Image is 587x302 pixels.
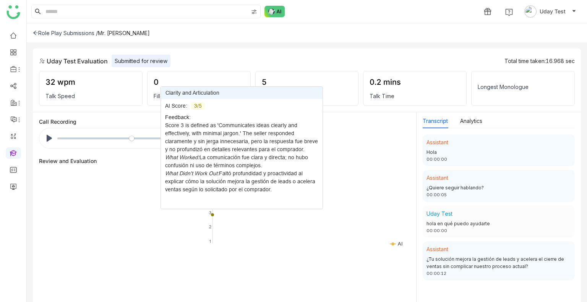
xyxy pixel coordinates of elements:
[426,256,571,270] div: ¿Tu solución mejora la gestión de leads y acelera el cierre de ventas sin complicar nuestro proce...
[39,118,410,125] div: Call Recording
[426,139,448,145] span: Assistant
[98,30,150,36] div: Mr. [PERSON_NAME]
[192,181,233,186] text: Clarity and Articulation
[478,84,568,90] div: Longest Monologue
[426,210,452,217] span: Uday Test
[460,117,482,125] button: Analytics
[262,78,352,87] div: 5
[262,93,352,99] div: Avg Words/Sentence
[45,78,136,87] div: 32 wpm
[112,55,170,67] div: Submitted for review
[209,210,211,215] text: 3
[397,241,403,247] text: AI
[154,93,244,99] div: Filler Words
[426,156,571,163] div: 00:00:00
[370,93,460,99] div: Talk Time
[426,246,448,252] span: Assistant
[426,184,571,192] div: ¿Quiere seguir hablando?
[43,132,55,144] button: Play
[426,149,571,156] div: Hola
[154,78,244,87] div: 0
[45,93,136,99] div: Talk Speed
[6,5,20,19] img: logo
[39,158,97,164] div: Review and Evaluation
[426,220,571,228] div: hola en qué puedo ayudarte
[209,239,211,244] text: 1
[426,192,571,198] div: 00:00:05
[546,58,575,64] span: 16.968 sec
[505,8,513,16] img: help.svg
[426,270,571,277] div: 00:00:12
[540,7,566,16] span: Uday Test
[39,58,45,64] img: role-play.svg
[423,117,448,125] button: Transcript
[209,224,211,229] text: 2
[426,228,571,234] div: 00:00:00
[57,135,206,142] input: Seek
[524,5,537,18] img: avatar
[221,135,255,142] input: Volume
[39,57,108,66] div: Uday Test Evaluation
[33,30,98,36] div: Role Play Submissions /
[264,6,285,17] img: ask-buddy-normal.svg
[251,9,257,15] img: search-type.svg
[504,58,575,64] div: Total time taken:
[426,174,448,181] span: Assistant
[523,5,578,18] button: Uday Test
[209,195,211,201] text: 4
[370,78,460,87] div: 0.2 mins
